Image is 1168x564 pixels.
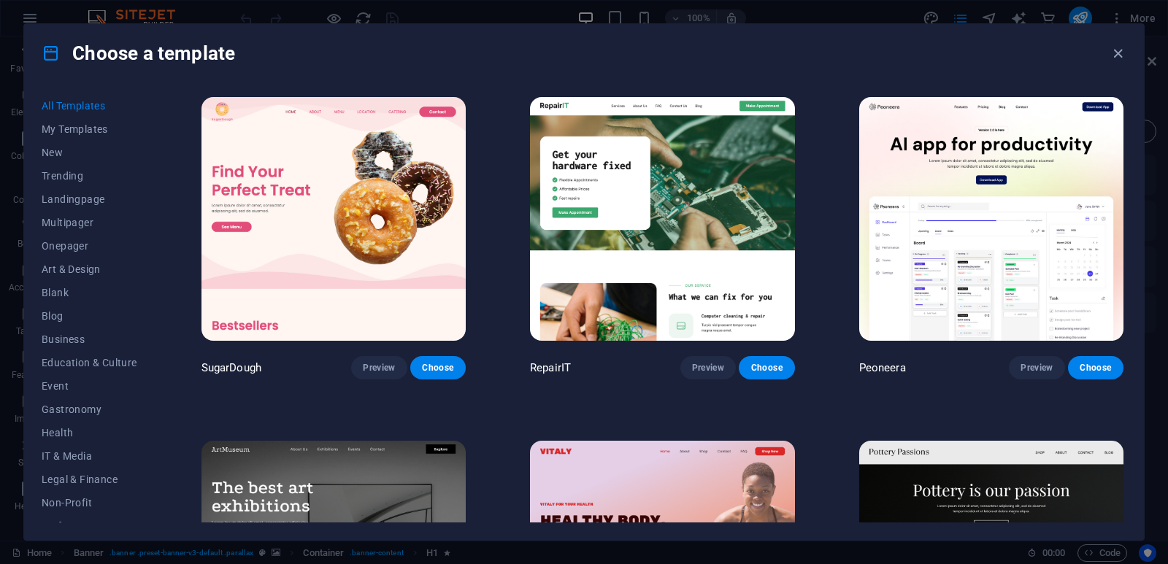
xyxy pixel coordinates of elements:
[1080,362,1112,374] span: Choose
[739,356,794,379] button: Choose
[42,281,137,304] button: Blank
[1009,356,1064,379] button: Preview
[1021,362,1053,374] span: Preview
[42,188,137,211] button: Landingpage
[42,403,137,415] span: Gastronomy
[363,362,395,374] span: Preview
[680,356,736,379] button: Preview
[530,97,794,341] img: RepairIT
[42,287,137,298] span: Blank
[42,100,137,112] span: All Templates
[42,398,137,421] button: Gastronomy
[201,97,466,341] img: SugarDough
[42,263,137,275] span: Art & Design
[42,193,137,205] span: Landingpage
[410,356,466,379] button: Choose
[42,211,137,234] button: Multipager
[859,360,906,375] p: Peoneera
[42,374,137,398] button: Event
[42,333,137,345] span: Business
[42,141,137,164] button: New
[42,520,137,532] span: Performance
[42,304,137,328] button: Blog
[42,380,137,392] span: Event
[42,444,137,468] button: IT & Media
[42,421,137,444] button: Health
[42,351,137,374] button: Education & Culture
[201,360,261,375] p: SugarDough
[42,497,137,509] span: Non-Profit
[42,234,137,258] button: Onepager
[42,258,137,281] button: Art & Design
[42,123,137,135] span: My Templates
[1068,356,1123,379] button: Choose
[42,491,137,514] button: Non-Profit
[42,474,137,485] span: Legal & Finance
[42,42,235,65] h4: Choose a template
[42,117,137,141] button: My Templates
[42,468,137,491] button: Legal & Finance
[42,217,137,228] span: Multipager
[42,450,137,462] span: IT & Media
[42,514,137,538] button: Performance
[42,147,137,158] span: New
[859,97,1123,341] img: Peoneera
[42,240,137,252] span: Onepager
[42,357,137,368] span: Education & Culture
[42,94,137,117] button: All Templates
[530,360,571,375] p: RepairIT
[42,164,137,188] button: Trending
[422,362,454,374] span: Choose
[42,427,137,439] span: Health
[692,362,724,374] span: Preview
[42,170,137,182] span: Trending
[42,328,137,351] button: Business
[42,310,137,322] span: Blog
[750,362,783,374] span: Choose
[351,356,407,379] button: Preview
